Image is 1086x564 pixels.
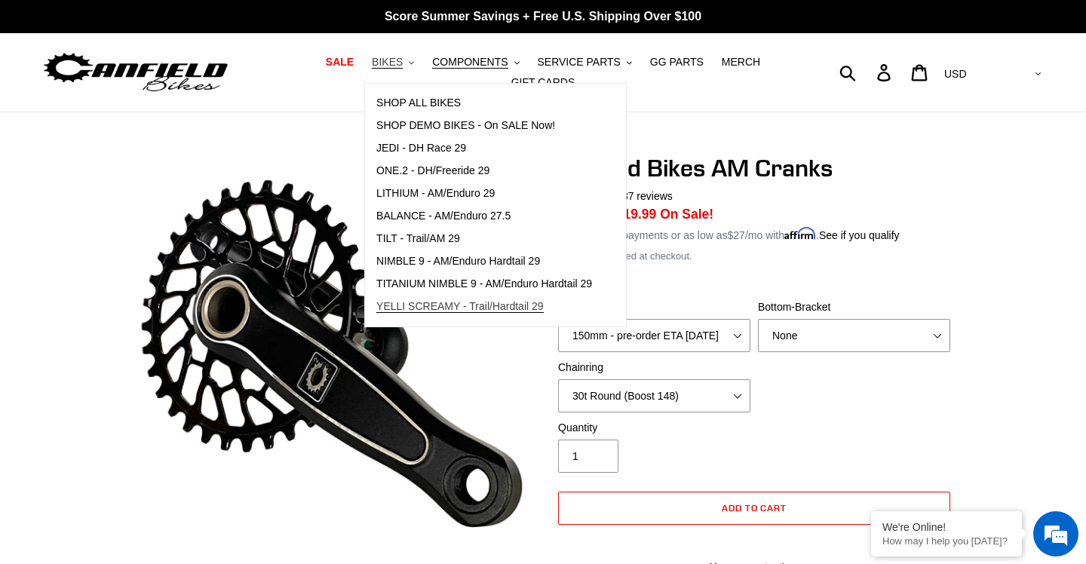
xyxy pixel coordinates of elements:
span: Affirm [784,227,816,240]
span: SERVICE PARTS [537,56,620,69]
span: TILT - Trail/AM 29 [376,232,460,245]
span: COMPONENTS [432,56,508,69]
a: ONE.2 - DH/Freeride 29 [365,160,603,182]
span: BIKES [372,56,403,69]
a: SALE [318,52,361,72]
a: NIMBLE 9 - AM/Enduro Hardtail 29 [365,250,603,273]
div: Navigation go back [17,83,39,106]
input: Search [848,56,886,89]
label: Quantity [558,420,750,436]
a: TITANIUM NIMBLE 9 - AM/Enduro Hardtail 29 [365,273,603,296]
span: SHOP DEMO BIKES - On SALE Now! [376,119,555,132]
span: BALANCE - AM/Enduro 27.5 [376,210,511,222]
a: MERCH [714,52,768,72]
span: SALE [326,56,354,69]
span: TITANIUM NIMBLE 9 - AM/Enduro Hardtail 29 [376,277,592,290]
span: On Sale! [660,204,713,224]
span: YELLI SCREAMY - Trail/Hardtail 29 [376,300,544,313]
div: We're Online! [882,521,1011,533]
label: Size [558,299,750,315]
span: GIFT CARDS [511,76,575,89]
span: ONE.2 - DH/Freeride 29 [376,164,489,177]
label: Chainring [558,360,750,375]
label: Bottom-Bracket [758,299,950,315]
a: SHOP DEMO BIKES - On SALE Now! [365,115,603,137]
a: SHOP ALL BIKES [365,92,603,115]
button: Add to cart [558,492,950,525]
span: GG PARTS [650,56,704,69]
span: $27 [728,229,745,241]
a: JEDI - DH Race 29 [365,137,603,160]
span: LITHIUM - AM/Enduro 29 [376,187,495,200]
button: COMPONENTS [425,52,526,72]
a: LITHIUM - AM/Enduro 29 [365,182,603,205]
span: SHOP ALL BIKES [376,97,461,109]
a: YELLI SCREAMY - Trail/Hardtail 29 [365,296,603,318]
div: Minimize live chat window [247,8,284,44]
span: MERCH [722,56,760,69]
span: 87 reviews [622,190,673,202]
span: NIMBLE 9 - AM/Enduro Hardtail 29 [376,255,540,268]
p: How may I help you today? [882,535,1011,547]
img: Canfield Bikes [41,49,230,97]
span: JEDI - DH Race 29 [376,142,466,155]
button: SERVICE PARTS [529,52,639,72]
span: $319.99 [609,207,656,222]
span: We're online! [87,179,208,332]
div: calculated at checkout. [554,249,954,264]
div: Chat with us now [101,84,276,104]
span: Add to cart [722,502,787,513]
h1: Canfield Bikes AM Cranks [554,154,954,182]
a: GIFT CARDS [504,72,583,93]
a: See if you qualify - Learn more about Affirm Financing (opens in modal) [819,229,900,241]
a: BALANCE - AM/Enduro 27.5 [365,205,603,228]
p: 4 interest-free payments or as low as /mo with . [554,224,900,244]
a: TILT - Trail/AM 29 [365,228,603,250]
img: d_696896380_company_1647369064580_696896380 [48,75,86,113]
a: GG PARTS [643,52,711,72]
button: BIKES [364,52,422,72]
textarea: Type your message and hit 'Enter' [8,391,287,444]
